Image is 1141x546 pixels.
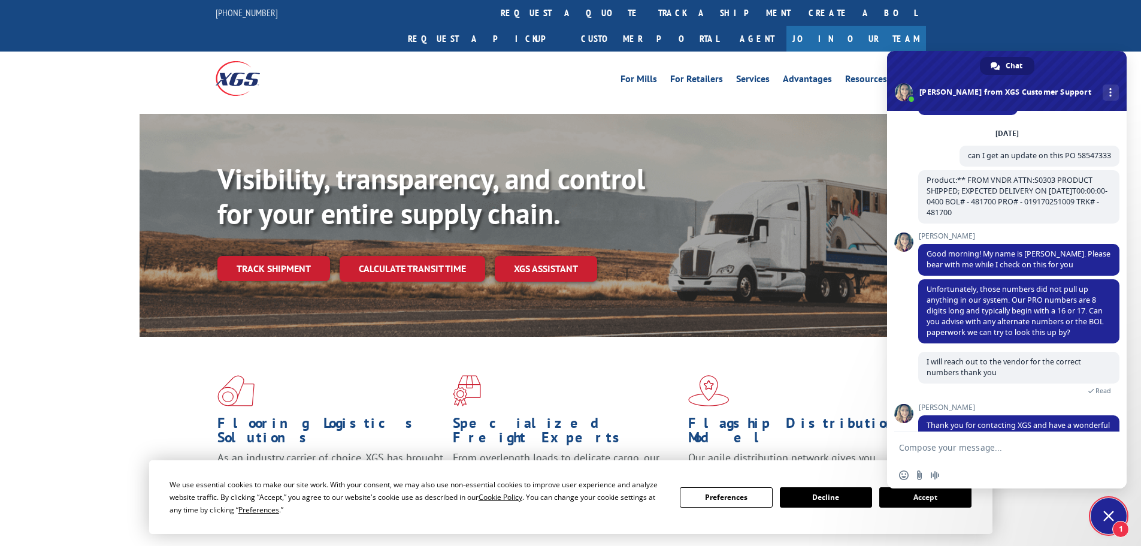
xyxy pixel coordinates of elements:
span: Insert an emoji [899,470,909,480]
span: 1 [1112,521,1129,538]
button: Preferences [680,487,772,508]
h1: Flagship Distribution Model [688,416,915,451]
div: Close chat [1091,498,1127,534]
a: Services [736,74,770,88]
a: Request a pickup [399,26,572,52]
a: For Mills [621,74,657,88]
span: As an industry carrier of choice, XGS has brought innovation and dedication to flooring logistics... [217,451,443,493]
div: We use essential cookies to make our site work. With your consent, we may also use non-essential ... [170,478,665,516]
a: Resources [845,74,887,88]
a: For Retailers [670,74,723,88]
span: Preferences [238,505,279,515]
div: [DATE] [995,130,1019,137]
div: More channels [1103,85,1119,101]
a: Advantages [783,74,832,88]
span: Read [1095,387,1111,395]
button: Accept [879,487,971,508]
span: Chat [1006,57,1022,75]
a: Customer Portal [572,26,728,52]
span: can I get an update on this PO 58547333 [968,150,1111,161]
span: [PERSON_NAME] [918,232,1119,240]
a: Join Our Team [786,26,926,52]
span: Thank you for contacting XGS and have a wonderful week! It was a pleasure to assist you, we look ... [927,420,1110,484]
button: Decline [780,487,872,508]
span: Audio message [930,470,940,480]
textarea: Compose your message... [899,442,1088,453]
span: I will reach out to the vendor for the correct numbers thank you [927,357,1081,378]
span: Unfortunately, those numbers did not pull up anything in our system. Our PRO numbers are 8 digits... [927,284,1104,337]
a: XGS ASSISTANT [495,256,597,282]
b: Visibility, transparency, and control for your entire supply chain. [217,160,645,232]
div: Chat [980,57,1034,75]
span: [PERSON_NAME] [918,403,1119,412]
span: Good morning! My name is [PERSON_NAME]. Please bear with me while I check on this for you [927,249,1110,270]
span: Our agile distribution network gives you nationwide inventory management on demand. [688,451,909,479]
a: Calculate transit time [340,256,485,282]
h1: Flooring Logistics Solutions [217,416,444,451]
a: Track shipment [217,256,330,281]
img: xgs-icon-flagship-distribution-model-red [688,375,730,406]
a: Agent [728,26,786,52]
img: xgs-icon-focused-on-flooring-red [453,375,481,406]
p: From overlength loads to delicate cargo, our experienced staff knows the best way to move your fr... [453,451,679,504]
img: xgs-icon-total-supply-chain-intelligence-red [217,375,255,406]
h1: Specialized Freight Experts [453,416,679,451]
span: Cookie Policy [479,492,522,502]
span: Send a file [915,470,924,480]
span: Product:** FROM VNDR ATTN:S0303 PRODUCT SHIPPED; EXPECTED DELIVERY ON [DATE]T00:00:00-0400 BOL# -... [927,175,1107,218]
a: [PHONE_NUMBER] [216,7,278,19]
div: Cookie Consent Prompt [149,460,992,534]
